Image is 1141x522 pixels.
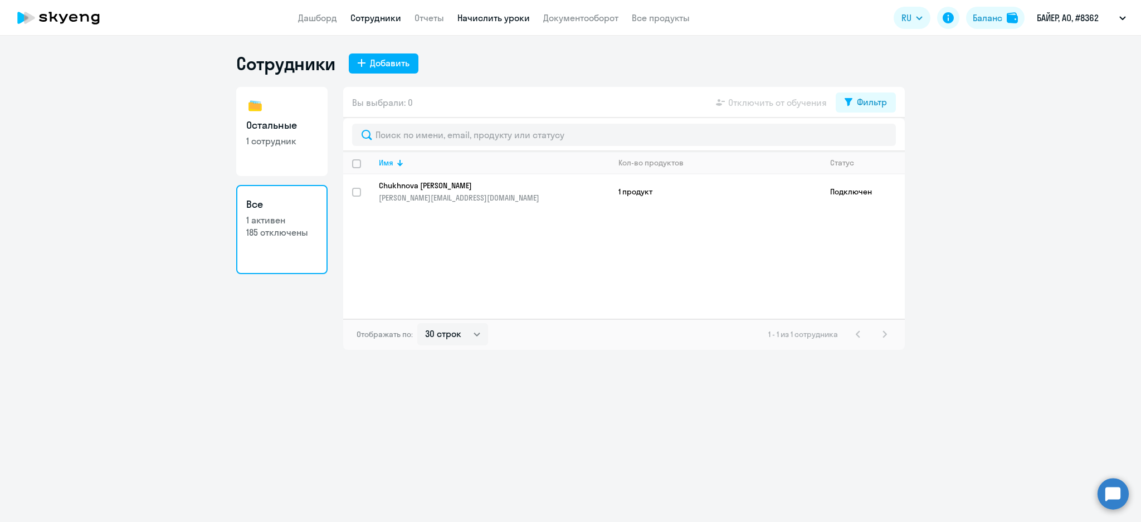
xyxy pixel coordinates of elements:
[379,180,609,203] a: Chukhnova [PERSON_NAME][PERSON_NAME][EMAIL_ADDRESS][DOMAIN_NAME]
[836,92,896,113] button: Фильтр
[379,158,393,168] div: Имя
[379,158,609,168] div: Имя
[830,158,854,168] div: Статус
[618,158,684,168] div: Кол-во продуктов
[246,197,318,212] h3: Все
[901,11,911,25] span: RU
[236,185,328,274] a: Все1 активен185 отключены
[966,7,1025,29] button: Балансbalance
[352,124,896,146] input: Поиск по имени, email, продукту или статусу
[246,97,264,115] img: others
[236,87,328,176] a: Остальные1 сотрудник
[1031,4,1132,31] button: БАЙЕР, АО, #8362
[357,329,413,339] span: Отображать по:
[370,56,409,70] div: Добавить
[1037,11,1099,25] p: БАЙЕР, АО, #8362
[246,226,318,238] p: 185 отключены
[246,135,318,147] p: 1 сотрудник
[894,7,930,29] button: RU
[246,118,318,133] h3: Остальные
[246,214,318,226] p: 1 активен
[618,158,821,168] div: Кол-во продуктов
[830,158,904,168] div: Статус
[298,12,337,23] a: Дашборд
[821,174,905,209] td: Подключен
[379,193,609,203] p: [PERSON_NAME][EMAIL_ADDRESS][DOMAIN_NAME]
[857,95,887,109] div: Фильтр
[415,12,444,23] a: Отчеты
[379,180,594,191] p: Chukhnova [PERSON_NAME]
[768,329,838,339] span: 1 - 1 из 1 сотрудника
[349,53,418,74] button: Добавить
[236,52,335,75] h1: Сотрудники
[1007,12,1018,23] img: balance
[609,174,821,209] td: 1 продукт
[457,12,530,23] a: Начислить уроки
[352,96,413,109] span: Вы выбрали: 0
[632,12,690,23] a: Все продукты
[350,12,401,23] a: Сотрудники
[543,12,618,23] a: Документооборот
[973,11,1002,25] div: Баланс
